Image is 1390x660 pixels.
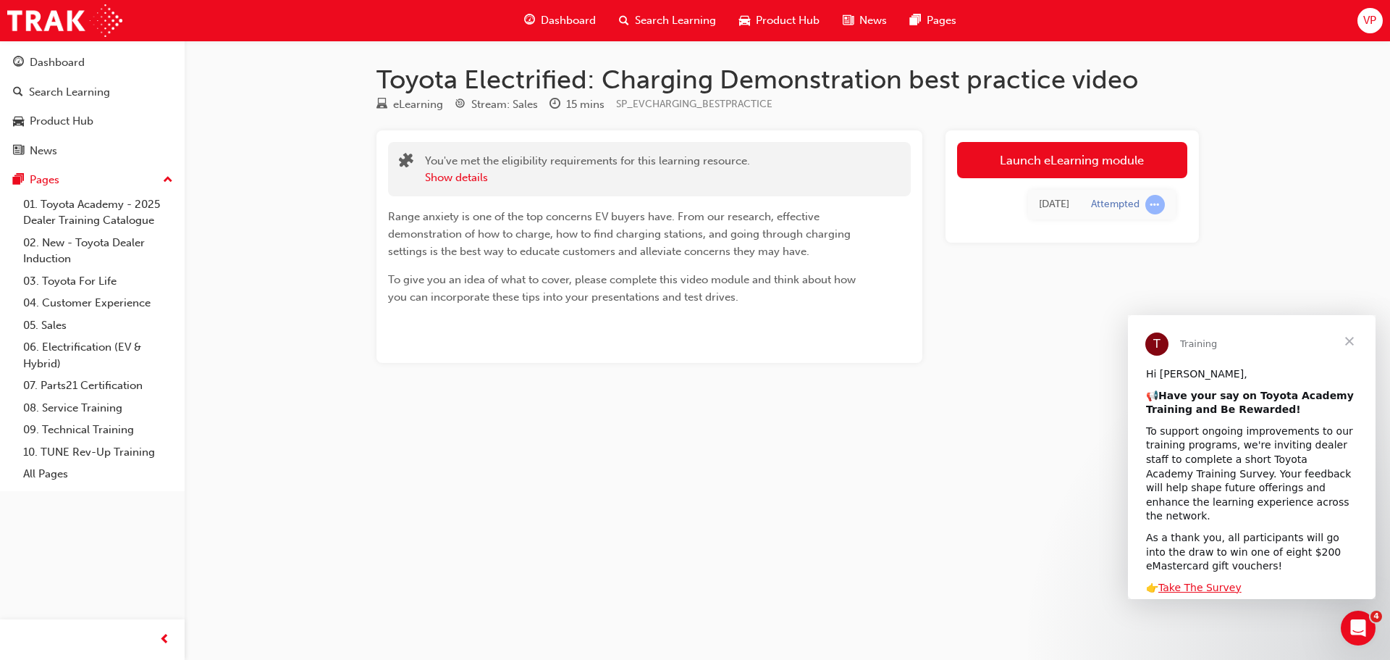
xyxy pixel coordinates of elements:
a: 07. Parts21 Certification [17,375,179,397]
span: target-icon [455,99,466,112]
div: eLearning [393,96,443,113]
div: Stream [455,96,538,114]
button: Pages [6,167,179,193]
a: 08. Service Training [17,397,179,419]
span: Pages [927,12,956,29]
div: Pages [30,172,59,188]
div: Search Learning [29,84,110,101]
span: up-icon [163,171,173,190]
button: DashboardSearch LearningProduct HubNews [6,46,179,167]
a: pages-iconPages [898,6,968,35]
span: Search Learning [635,12,716,29]
span: news-icon [843,12,854,30]
iframe: Intercom live chat message [1128,315,1376,599]
span: Dashboard [541,12,596,29]
a: 10. TUNE Rev-Up Training [17,441,179,464]
div: Tue Sep 16 2025 17:31:23 GMT+0800 (Australian Western Standard Time) [1039,196,1069,213]
a: 02. New - Toyota Dealer Induction [17,232,179,270]
button: VP [1357,8,1383,33]
a: 06. Electrification (EV & Hybrid) [17,336,179,375]
a: 05. Sales [17,314,179,337]
a: car-iconProduct Hub [728,6,831,35]
a: 03. Toyota For Life [17,270,179,293]
a: All Pages [17,463,179,485]
span: car-icon [13,115,24,128]
div: 15 mins [566,96,605,113]
span: guage-icon [13,57,24,70]
span: pages-icon [910,12,921,30]
a: News [6,138,179,164]
a: Dashboard [6,49,179,76]
span: News [859,12,887,29]
span: To give you an idea of what to cover, please complete this video module and think about how you c... [388,273,859,304]
h1: Toyota Electrified: Charging Demonstration best practice video [376,64,1199,96]
span: Learning resource code [616,98,772,110]
span: VP [1363,12,1376,29]
div: News [30,143,57,159]
div: Attempted [1091,198,1140,212]
span: 4 [1370,611,1382,622]
button: Show details [425,170,488,186]
div: Dashboard [30,54,85,71]
a: news-iconNews [831,6,898,35]
span: learningRecordVerb_ATTEMPT-icon [1145,195,1165,214]
a: Launch eLearning module [957,142,1187,178]
span: puzzle-icon [399,154,413,171]
div: Product Hub [30,113,93,130]
a: guage-iconDashboard [513,6,607,35]
span: search-icon [13,86,23,99]
span: prev-icon [159,631,170,649]
span: Range anxiety is one of the top concerns EV buyers have. From our research, effective demonstrati... [388,210,854,258]
iframe: Intercom live chat [1341,611,1376,646]
a: search-iconSearch Learning [607,6,728,35]
span: car-icon [739,12,750,30]
div: Duration [549,96,605,114]
span: guage-icon [524,12,535,30]
a: Product Hub [6,108,179,135]
div: You've met the eligibility requirements for this learning resource. [425,153,750,185]
span: search-icon [619,12,629,30]
span: Product Hub [756,12,820,29]
div: Type [376,96,443,114]
span: clock-icon [549,99,560,112]
img: Trak [7,4,122,37]
span: pages-icon [13,174,24,187]
span: news-icon [13,145,24,158]
a: 09. Technical Training [17,419,179,441]
a: 04. Customer Experience [17,292,179,314]
div: Stream: Sales [471,96,538,113]
a: Search Learning [6,79,179,106]
a: 01. Toyota Academy - 2025 Dealer Training Catalogue [17,193,179,232]
span: learningResourceType_ELEARNING-icon [376,99,387,112]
